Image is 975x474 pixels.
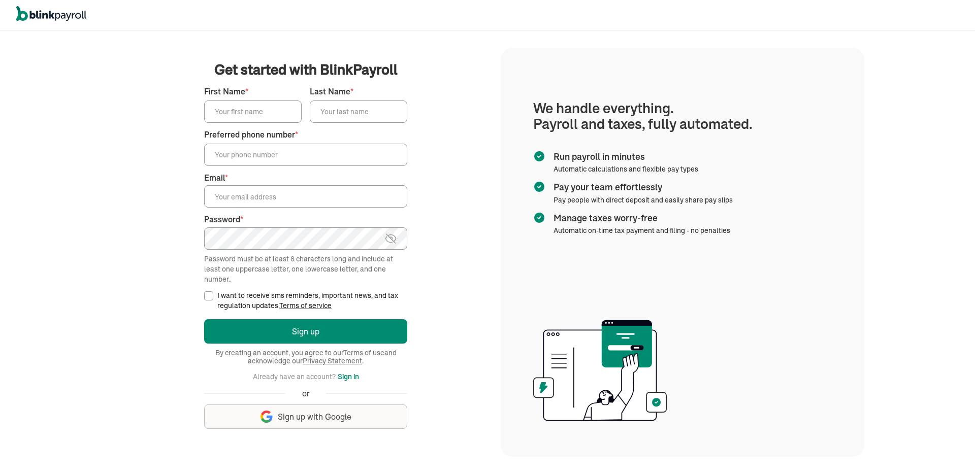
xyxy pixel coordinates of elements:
a: Terms of service [279,301,332,310]
label: Preferred phone number [204,129,407,141]
input: Your phone number [204,144,407,166]
img: illustration [533,317,667,424]
label: First Name [204,86,302,97]
button: Sign up [204,319,407,344]
h1: We handle everything. Payroll and taxes, fully automated. [533,100,832,132]
button: Sign up with Google [204,404,407,429]
span: Manage taxes worry-free [554,212,726,225]
span: Get started with BlinkPayroll [214,59,398,80]
span: Pay your team effortlessly [554,181,729,194]
div: Password must be at least 8 characters long and include at least one uppercase letter, one lowerc... [204,254,407,284]
input: Your first name [204,100,302,123]
input: Your last name [310,100,407,123]
span: Automatic on-time tax payment and filing - no penalties [554,226,730,235]
span: Run payroll in minutes [554,150,694,163]
span: By creating an account, you agree to our and acknowledge our . [204,349,407,365]
label: I want to receive sms reminders, important news, and tax regulation updates. [217,290,407,311]
span: Already have an account? [253,372,336,381]
span: Automatic calculations and flexible pay types [554,164,698,174]
a: Terms of use [343,348,384,357]
span: Sign up with Google [278,411,351,423]
img: eye [384,232,397,245]
img: checkmark [533,212,545,224]
label: Email [204,172,407,184]
img: checkmark [533,150,545,162]
input: Your email address [204,185,407,208]
label: Password [204,214,407,225]
img: logo [16,6,86,21]
button: Sign in [338,370,359,383]
span: Pay people with direct deposit and easily share pay slips [554,195,733,205]
a: Privacy Statement [303,356,362,365]
img: checkmark [533,181,545,193]
label: Last Name [310,86,407,97]
span: or [302,388,310,399]
img: google [261,411,273,423]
